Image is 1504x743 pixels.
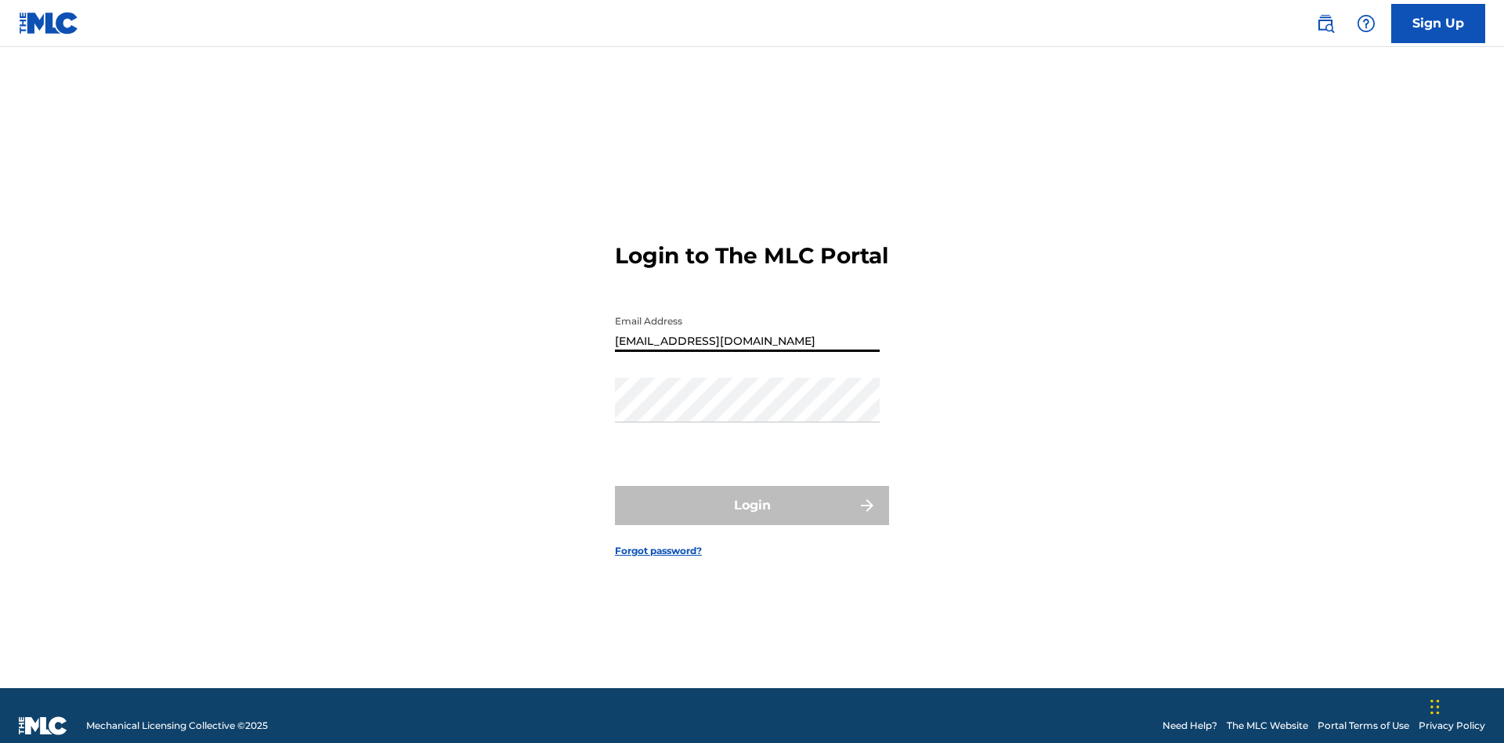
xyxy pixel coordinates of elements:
[1162,719,1217,733] a: Need Help?
[1357,14,1376,33] img: help
[1316,14,1335,33] img: search
[1310,8,1341,39] a: Public Search
[1426,668,1504,743] iframe: Chat Widget
[1227,719,1308,733] a: The MLC Website
[1318,719,1409,733] a: Portal Terms of Use
[19,12,79,34] img: MLC Logo
[19,716,67,735] img: logo
[615,544,702,558] a: Forgot password?
[1419,719,1485,733] a: Privacy Policy
[86,719,268,733] span: Mechanical Licensing Collective © 2025
[1430,683,1440,730] div: Drag
[1391,4,1485,43] a: Sign Up
[1350,8,1382,39] div: Help
[615,242,888,270] h3: Login to The MLC Portal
